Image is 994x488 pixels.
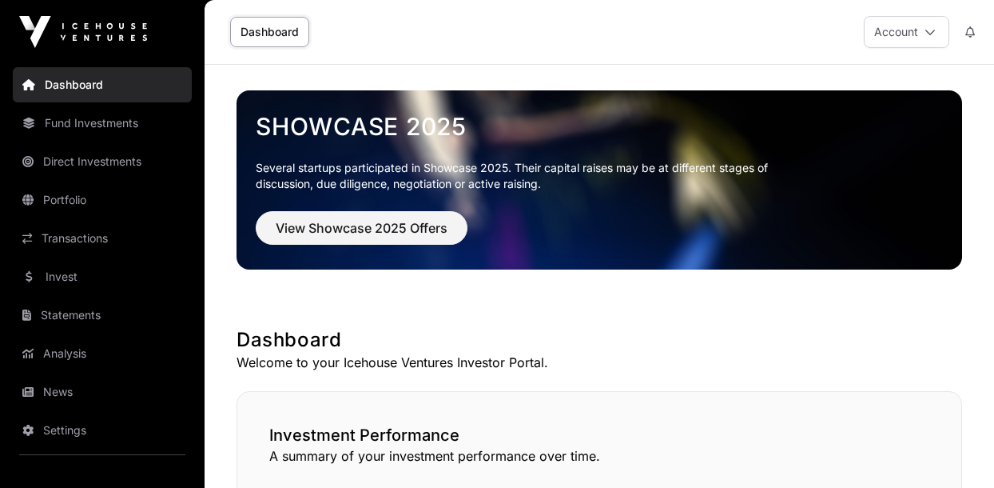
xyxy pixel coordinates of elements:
img: Icehouse Ventures Logo [19,16,147,48]
a: Analysis [13,336,192,371]
a: Dashboard [230,17,309,47]
a: Dashboard [13,67,192,102]
img: Showcase 2025 [237,90,962,270]
span: View Showcase 2025 Offers [276,218,447,238]
button: Account [864,16,949,48]
a: View Showcase 2025 Offers [256,227,467,243]
a: Direct Investments [13,144,192,179]
button: View Showcase 2025 Offers [256,211,467,245]
p: A summary of your investment performance over time. [269,446,929,466]
a: Statements [13,298,192,333]
a: Settings [13,413,192,448]
h1: Dashboard [237,327,962,353]
a: Showcase 2025 [256,112,943,141]
a: Fund Investments [13,106,192,141]
a: News [13,374,192,410]
p: Several startups participated in Showcase 2025. Their capital raises may be at different stages o... [256,160,793,192]
h2: Investment Performance [269,424,929,446]
a: Invest [13,259,192,294]
p: Welcome to your Icehouse Ventures Investor Portal. [237,353,962,372]
iframe: Chat Widget [914,411,994,488]
a: Portfolio [13,182,192,218]
a: Transactions [13,221,192,256]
